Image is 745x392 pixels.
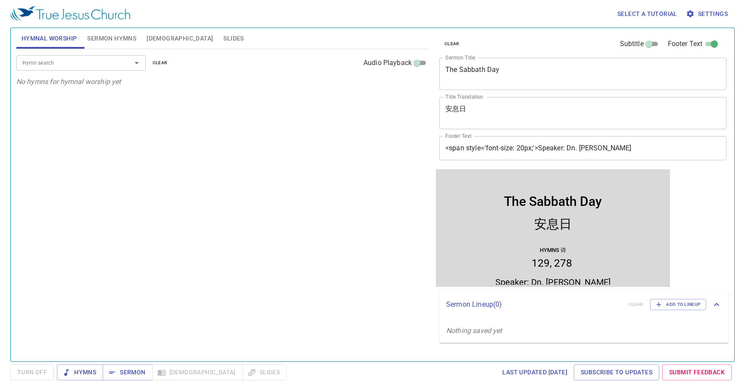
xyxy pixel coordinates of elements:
[103,364,152,380] button: Sermon
[16,78,121,86] i: No hymns for hymnal worship yet
[57,364,103,380] button: Hymns
[669,367,725,378] span: Submit Feedback
[617,9,677,19] span: Select a tutorial
[620,39,644,49] span: Subtitle
[118,87,136,100] li: 278
[668,39,703,49] span: Footer Text
[439,39,465,49] button: clear
[445,65,720,82] textarea: The Sabbath Day
[104,78,130,85] p: Hymns 诗
[502,367,567,378] span: Last updated [DATE]
[131,57,143,69] button: Open
[662,364,732,380] a: Submit Feedback
[436,169,670,287] iframe: from-child
[581,367,652,378] span: Subscribe to Updates
[446,327,502,335] i: Nothing saved yet
[445,105,720,121] textarea: 安息日
[147,58,173,68] button: clear
[87,33,136,44] span: Sermon Hymns
[444,40,460,48] span: clear
[110,367,145,378] span: Sermon
[650,299,706,310] button: Add to Lineup
[153,59,168,67] span: clear
[574,364,659,380] a: Subscribe to Updates
[688,9,728,19] span: Settings
[439,290,729,319] div: Sermon Lineup(0)clearAdd to Lineup
[499,364,571,380] a: Last updated [DATE]
[10,6,130,22] img: True Jesus Church
[96,87,116,100] li: 129
[223,33,244,44] span: Slides
[684,6,731,22] button: Settings
[656,301,701,308] span: Add to Lineup
[22,33,77,44] span: Hymnal Worship
[363,58,412,68] span: Audio Playback
[147,33,213,44] span: [DEMOGRAPHIC_DATA]
[59,108,175,118] span: Speaker: Dn. [PERSON_NAME]
[446,299,622,310] p: Sermon Lineup ( 0 )
[64,367,96,378] span: Hymns
[614,6,681,22] button: Select a tutorial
